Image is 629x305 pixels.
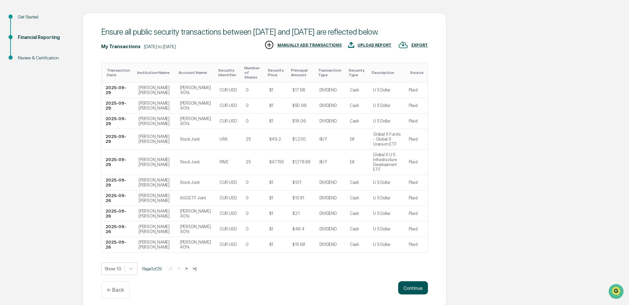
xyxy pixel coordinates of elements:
[319,87,337,92] div: DIVIDEND
[139,193,172,203] div: [PERSON_NAME] [PERSON_NAME]
[373,211,390,216] div: U S Dollar
[246,180,249,185] div: 0
[350,180,359,185] div: Cash
[48,84,53,89] div: 🗄️
[101,27,428,37] div: Ensure all public security transactions between [DATE] and [DATE] are reflected below.
[244,66,262,80] div: Toggle SortBy
[7,51,19,62] img: 1746055101610-c473b297-6a78-478c-a979-82029cc54cd1
[139,240,172,250] div: [PERSON_NAME] [PERSON_NAME]
[139,178,172,187] div: [PERSON_NAME] [PERSON_NAME]
[139,134,172,144] div: [PERSON_NAME] [PERSON_NAME]
[176,175,216,190] td: Stock Joint
[176,129,216,150] td: Stock Joint
[55,83,82,90] span: Attestations
[246,211,249,216] div: 0
[13,83,43,90] span: Preclearance
[319,195,337,200] div: DIVIDEND
[269,242,273,247] div: $1
[350,242,359,247] div: Cash
[176,114,216,129] td: [PERSON_NAME] 401k
[176,150,216,175] td: Stock Joint
[269,211,273,216] div: $1
[220,103,237,108] div: CUR:USD
[246,195,249,200] div: 0
[66,112,80,117] span: Pylon
[373,180,390,185] div: U S Dollar
[246,159,250,164] div: 25
[269,137,281,142] div: $49.2
[220,226,237,231] div: CUR:USD
[319,119,337,123] div: DIVIDEND
[246,137,250,142] div: 25
[139,101,172,111] div: [PERSON_NAME] [PERSON_NAME]
[47,112,80,117] a: Powered byPylon
[398,281,428,294] button: Continue
[269,195,273,200] div: $1
[350,137,355,142] div: Etf
[292,195,304,200] div: $15.81
[220,87,237,92] div: CUR:USD
[107,68,132,77] div: Toggle SortBy
[269,159,284,164] div: $47.155
[102,83,135,98] td: 2025-09-29
[102,206,135,221] td: 2025-09-26
[357,43,392,48] div: UPLOAD REPORT
[319,137,327,142] div: BUY
[7,96,12,102] div: 🔎
[608,283,626,301] iframe: Open customer support
[350,211,359,216] div: Cash
[7,84,12,89] div: 🖐️
[373,226,390,231] div: U S Dollar
[292,211,300,216] div: $2.1
[246,103,249,108] div: 0
[246,226,249,231] div: 0
[179,70,213,75] div: Toggle SortBy
[102,98,135,114] td: 2025-09-29
[269,87,273,92] div: $1
[101,44,141,49] div: My Transactions
[405,114,428,129] td: Plaid
[176,221,216,237] td: [PERSON_NAME] 401k
[269,226,273,231] div: $1
[183,266,190,271] button: >
[405,221,428,237] td: Plaid
[269,103,273,108] div: $1
[246,87,249,92] div: 0
[18,34,72,41] div: Financial Reporting
[102,129,135,150] td: 2025-09-29
[350,226,359,231] div: Cash
[350,159,355,164] div: Etf
[373,152,401,172] div: Global X U.S. Infrastructure Development ETF
[269,119,273,123] div: $1
[176,190,216,206] td: AGGETF Joint
[291,68,313,77] div: Toggle SortBy
[373,132,401,147] div: Global X Funds - Global X Uranium ETF
[176,266,182,271] button: <
[373,87,390,92] div: U S Dollar
[319,159,327,164] div: BUY
[45,81,85,92] a: 🗄️Attestations
[350,195,359,200] div: Cash
[220,137,228,142] div: URA
[373,103,390,108] div: U S Dollar
[102,237,135,252] td: 2025-09-26
[318,68,343,77] div: Toggle SortBy
[292,159,311,164] div: $1,178.88
[139,85,172,95] div: [PERSON_NAME] [PERSON_NAME]
[176,237,216,252] td: [PERSON_NAME] 401k
[139,116,172,126] div: [PERSON_NAME] [PERSON_NAME]
[292,87,305,92] div: $17.68
[218,68,239,77] div: Toggle SortBy
[405,98,428,114] td: Plaid
[350,103,359,108] div: Cash
[373,119,390,123] div: U S Dollar
[142,266,162,271] span: Page 1 of 29
[373,195,390,200] div: U S Dollar
[102,175,135,190] td: 2025-09-29
[268,68,286,77] div: Toggle SortBy
[373,242,390,247] div: U S Dollar
[405,237,428,252] td: Plaid
[292,242,305,247] div: $15.68
[319,226,337,231] div: DIVIDEND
